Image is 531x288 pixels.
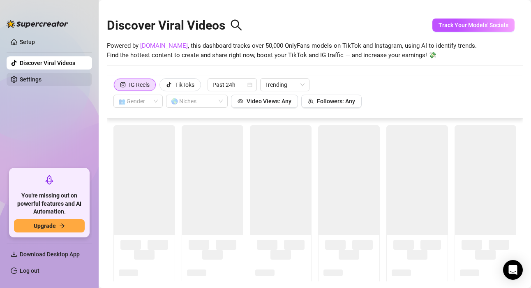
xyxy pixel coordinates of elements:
[238,98,243,104] span: eye
[166,82,172,88] span: tik-tok
[247,82,252,87] span: calendar
[120,82,126,88] span: instagram
[140,42,188,49] a: [DOMAIN_NAME]
[20,60,75,66] a: Discover Viral Videos
[44,175,54,185] span: rocket
[20,39,35,45] a: Setup
[107,41,477,60] span: Powered by , this dashboard tracks over 50,000 OnlyFans models on TikTok and Instagram, using AI ...
[175,79,194,91] div: TikToks
[317,98,355,105] span: Followers: Any
[11,251,17,258] span: download
[14,192,85,216] span: You're missing out on powerful features and AI Automation.
[107,18,242,33] h2: Discover Viral Videos
[34,223,56,229] span: Upgrade
[231,95,298,108] button: Video Views: Any
[20,267,39,274] a: Log out
[59,223,65,229] span: arrow-right
[14,219,85,232] button: Upgradearrow-right
[230,19,242,31] span: search
[20,76,42,83] a: Settings
[265,79,305,91] span: Trending
[439,22,508,28] span: Track Your Models' Socials
[432,19,515,32] button: Track Your Models' Socials
[308,98,314,104] span: team
[212,79,252,91] span: Past 24h
[129,79,150,91] div: IG Reels
[247,98,291,105] span: Video Views: Any
[503,260,523,280] div: Open Intercom Messenger
[20,251,80,258] span: Download Desktop App
[301,95,362,108] button: Followers: Any
[7,20,68,28] img: logo-BBDzfeDw.svg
